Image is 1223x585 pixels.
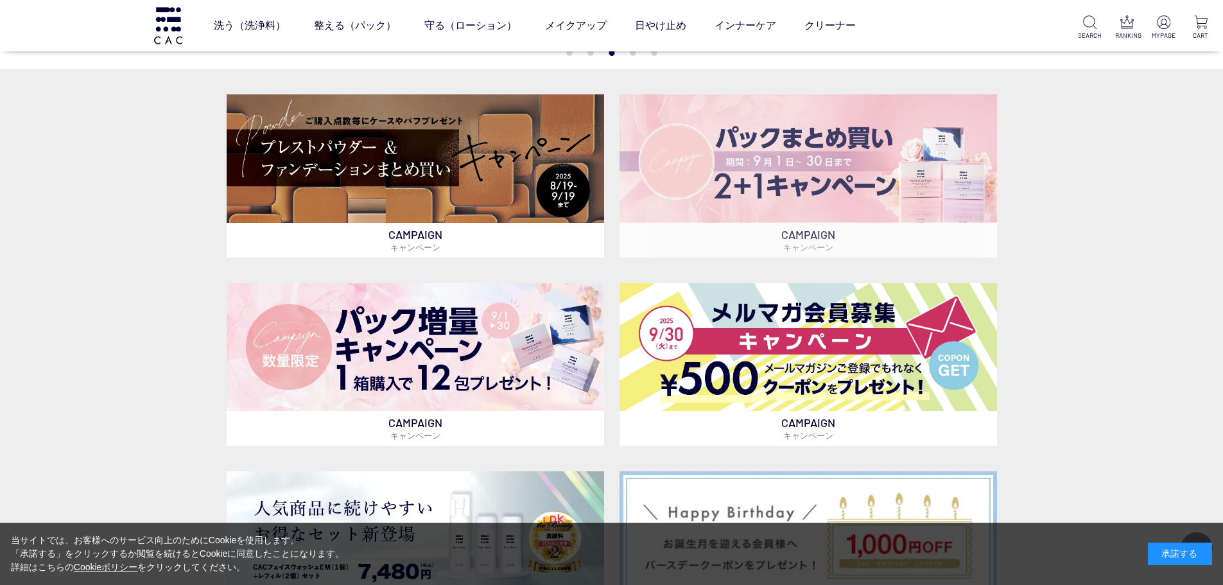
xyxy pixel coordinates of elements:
a: ベースメイクキャンペーン ベースメイクキャンペーン CAMPAIGNキャンペーン [227,94,604,257]
span: キャンペーン [783,242,833,252]
a: パック増量キャンペーン パック増量キャンペーン CAMPAIGNキャンペーン [227,283,604,446]
img: メルマガ会員募集 [620,283,997,411]
span: キャンペーン [390,242,440,252]
a: 日やけ止め [635,8,686,44]
img: logo [152,7,184,44]
div: 当サイトでは、お客様へのサービス向上のためにCookieを使用します。 「承諾する」をクリックするか閲覧を続けるとCookieに同意したことになります。 詳細はこちらの をクリックしてください。 [11,534,345,574]
img: パック増量キャンペーン [227,283,604,411]
p: MYPAGE [1152,31,1175,40]
a: RANKING [1115,15,1139,40]
a: MYPAGE [1152,15,1175,40]
p: CAMPAIGN [227,223,604,258]
div: 承諾する [1148,543,1212,565]
a: メルマガ会員募集 メルマガ会員募集 CAMPAIGNキャンペーン [620,283,997,446]
a: クリーナー [804,8,856,44]
p: SEARCH [1078,31,1102,40]
p: CAMPAIGN [620,223,997,258]
p: CART [1189,31,1213,40]
p: RANKING [1115,31,1139,40]
a: 洗う（洗浄料） [214,8,286,44]
a: パックキャンペーン2+1 パックキャンペーン2+1 CAMPAIGNキャンペーン [620,94,997,257]
a: 整える（パック） [314,8,396,44]
p: CAMPAIGN [620,411,997,446]
a: インナーケア [715,8,776,44]
a: CART [1189,15,1213,40]
span: キャンペーン [783,430,833,441]
img: パックキャンペーン2+1 [620,94,997,222]
a: メイクアップ [545,8,607,44]
a: SEARCH [1078,15,1102,40]
a: Cookieポリシー [74,562,138,572]
p: CAMPAIGN [227,411,604,446]
img: ベースメイクキャンペーン [227,94,604,222]
span: キャンペーン [390,430,440,441]
a: 守る（ローション） [424,8,517,44]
